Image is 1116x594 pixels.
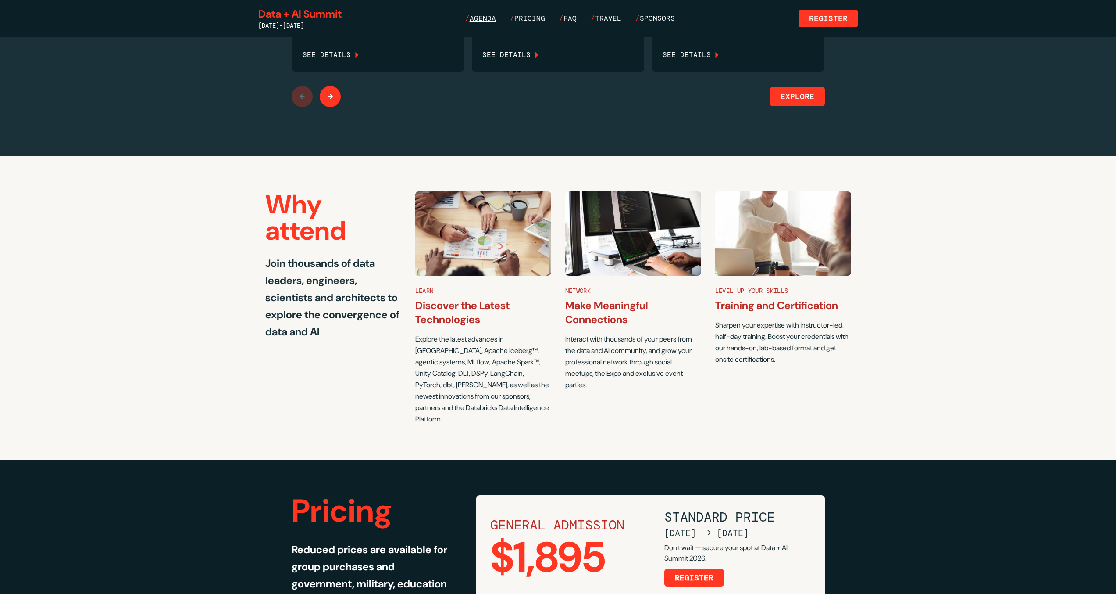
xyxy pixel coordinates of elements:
[415,191,551,276] img: Business professionals collaborating on data analysis at computers
[465,14,470,23] span: /
[465,13,496,24] a: /Agenda
[565,299,701,327] h3: Make Meaningful Connections
[510,14,514,23] span: /
[415,334,551,425] p: Explore the latest advances in [GEOGRAPHIC_DATA], Apache Iceberg™, agentic systems, MLflow, Apach...
[664,543,810,564] p: Don't wait — secure your spot at Data + AI Summit 2026.
[265,255,401,340] p: Join thousands of data leaders, engineers, scientists and architects to explore the convergence o...
[482,49,634,61] span: See Details
[559,14,563,23] span: /
[715,286,851,295] span: LEVEL UP YOUR SKILLS
[664,509,810,525] h4: STANDARD PRICE
[565,334,701,391] p: Interact with thousands of your peers from the data and AI community, and grow your professional ...
[715,320,851,365] p: Sharpen your expertise with instructor-led, half-day training. Boost your credentials with our ha...
[415,286,551,295] span: LEARN
[770,87,825,106] a: EXPLORE
[565,286,701,295] span: NETWORK
[635,13,675,24] a: /Sponsors
[715,191,851,276] img: Training workshop with instructor teaching technical skills
[510,13,545,24] a: /Pricing
[664,527,810,539] p: [DATE] -> [DATE]
[635,14,640,23] span: /
[591,14,595,23] span: /
[415,299,551,327] h3: Discover the Latest Technologies
[490,536,650,579] div: $1,895
[799,10,858,27] a: Register
[664,569,724,587] a: REGISTER
[663,49,814,61] span: See Details
[595,14,621,23] span: Travel
[559,13,577,24] a: /FAQ
[265,191,401,244] h2: Why attend
[490,517,650,533] h3: GENERAL ADMISSION
[565,191,701,276] img: Conference networking event with professionals mingling
[514,14,545,23] span: Pricing
[258,21,342,30] div: [DATE]-[DATE]
[258,7,342,21] a: Data + AI Summit
[715,299,851,313] h3: Training and Certification
[591,13,621,24] a: /Travel
[470,14,496,23] span: Agenda
[640,14,675,23] span: Sponsors
[292,495,455,527] h2: Pricing
[303,49,454,61] span: See Details
[563,14,577,23] span: FAQ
